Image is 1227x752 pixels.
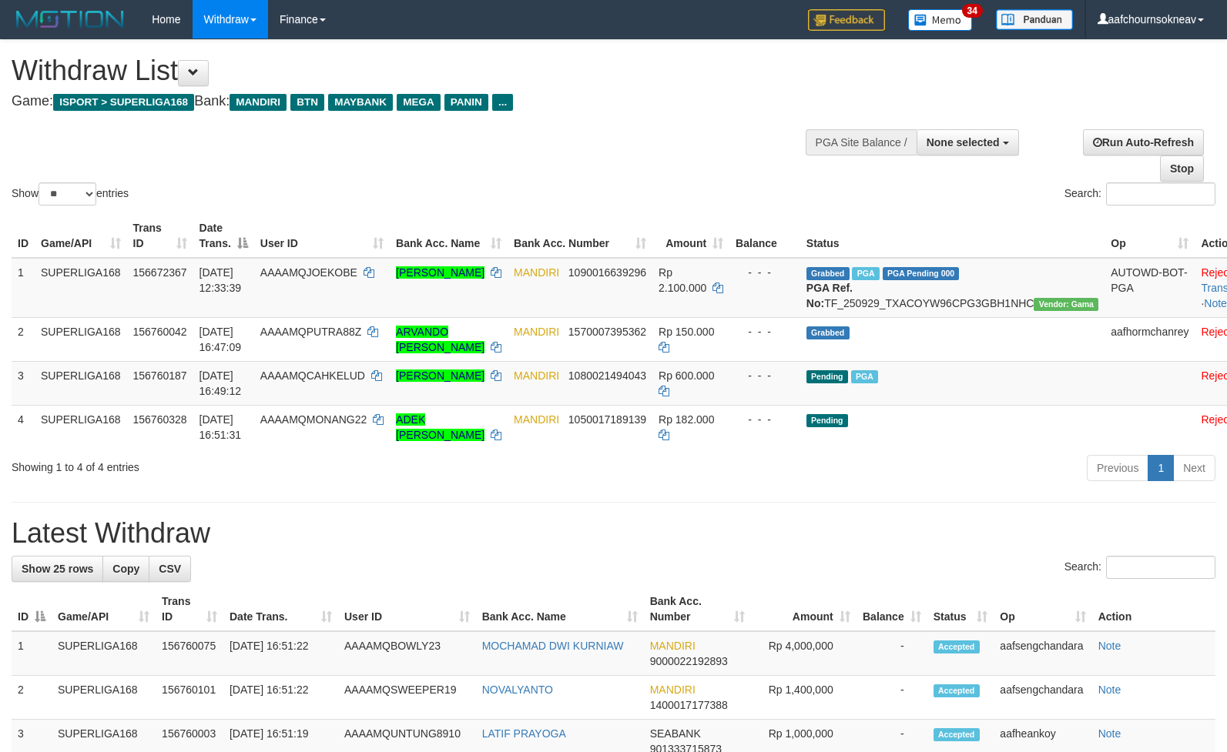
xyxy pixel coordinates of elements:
[568,413,646,426] span: Copy 1050017189139 to clipboard
[1098,683,1121,696] a: Note
[514,413,559,426] span: MANDIRI
[476,587,644,631] th: Bank Acc. Name: activate to sort column ascending
[1106,182,1215,206] input: Search:
[736,324,794,339] div: - - -
[39,182,96,206] select: Showentries
[193,214,254,258] th: Date Trans.: activate to sort column descending
[12,182,129,206] label: Show entries
[35,214,127,258] th: Game/API: activate to sort column ascending
[52,587,156,631] th: Game/API: activate to sort column ascending
[133,326,187,338] span: 156760042
[156,631,223,676] td: 156760075
[338,631,476,676] td: AAAAMQBOWLY23
[852,267,879,280] span: Marked by aafsengchandara
[736,265,794,280] div: - - -
[851,370,878,383] span: Marked by aafsengchandara
[12,518,1215,549] h1: Latest Withdraw
[652,214,729,258] th: Amount: activate to sort column ascending
[102,556,149,582] a: Copy
[1034,298,1098,311] span: Vendor URL: https://trx31.1velocity.biz
[223,676,338,720] td: [DATE] 16:51:22
[396,369,484,382] a: [PERSON_NAME]
[444,94,488,111] span: PANIN
[857,587,927,631] th: Balance: activate to sort column ascending
[934,684,980,697] span: Accepted
[12,8,129,31] img: MOTION_logo.png
[1173,455,1215,481] a: Next
[159,563,181,575] span: CSV
[996,9,1073,30] img: panduan.png
[396,266,484,279] a: [PERSON_NAME]
[133,413,187,426] span: 156760328
[806,326,850,339] span: Grabbed
[1106,556,1215,579] input: Search:
[1204,297,1227,309] a: Note
[729,214,800,258] th: Balance
[927,587,994,631] th: Status: activate to sort column ascending
[12,405,35,449] td: 4
[1148,455,1174,481] a: 1
[290,94,324,111] span: BTN
[1064,182,1215,206] label: Search:
[644,587,752,631] th: Bank Acc. Number: activate to sort column ascending
[338,676,476,720] td: AAAAMQSWEEPER19
[736,412,794,427] div: - - -
[514,266,559,279] span: MANDIRI
[199,369,242,397] span: [DATE] 16:49:12
[254,214,390,258] th: User ID: activate to sort column ascending
[650,640,696,652] span: MANDIRI
[35,361,127,405] td: SUPERLIGA168
[1105,317,1195,361] td: aafhormchanrey
[808,9,885,31] img: Feedback.jpg
[1098,640,1121,652] a: Note
[390,214,508,258] th: Bank Acc. Name: activate to sort column ascending
[751,631,856,676] td: Rp 4,000,000
[659,326,714,338] span: Rp 150.000
[568,266,646,279] span: Copy 1090016639296 to clipboard
[52,676,156,720] td: SUPERLIGA168
[650,655,728,667] span: Copy 9000022192893 to clipboard
[659,413,714,426] span: Rp 182.000
[338,587,476,631] th: User ID: activate to sort column ascending
[659,266,706,294] span: Rp 2.100.000
[857,631,927,676] td: -
[908,9,973,31] img: Button%20Memo.svg
[35,405,127,449] td: SUPERLIGA168
[156,676,223,720] td: 156760101
[568,369,646,382] span: Copy 1080021494043 to clipboard
[1098,727,1121,740] a: Note
[199,266,242,294] span: [DATE] 12:33:39
[260,369,365,382] span: AAAAMQCAHKELUD
[12,317,35,361] td: 2
[917,129,1019,155] button: None selected
[52,631,156,676] td: SUPERLIGA168
[12,258,35,318] td: 1
[736,368,794,383] div: - - -
[260,266,357,279] span: AAAAMQJOEKOBE
[492,94,513,111] span: ...
[12,453,500,475] div: Showing 1 to 4 of 4 entries
[199,326,242,353] span: [DATE] 16:47:09
[127,214,193,258] th: Trans ID: activate to sort column ascending
[22,563,93,575] span: Show 25 rows
[514,326,559,338] span: MANDIRI
[12,214,35,258] th: ID
[994,676,1091,720] td: aafsengchandara
[1064,556,1215,579] label: Search:
[199,413,242,441] span: [DATE] 16:51:31
[12,631,52,676] td: 1
[223,587,338,631] th: Date Trans.: activate to sort column ascending
[751,676,856,720] td: Rp 1,400,000
[133,369,187,382] span: 156760187
[133,266,187,279] span: 156672367
[806,370,848,383] span: Pending
[1105,214,1195,258] th: Op: activate to sort column ascending
[962,4,983,18] span: 34
[328,94,393,111] span: MAYBANK
[12,587,52,631] th: ID: activate to sort column descending
[260,413,367,426] span: AAAAMQMONANG22
[650,683,696,696] span: MANDIRI
[396,413,484,441] a: ADEK [PERSON_NAME]
[223,631,338,676] td: [DATE] 16:51:22
[1092,587,1215,631] th: Action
